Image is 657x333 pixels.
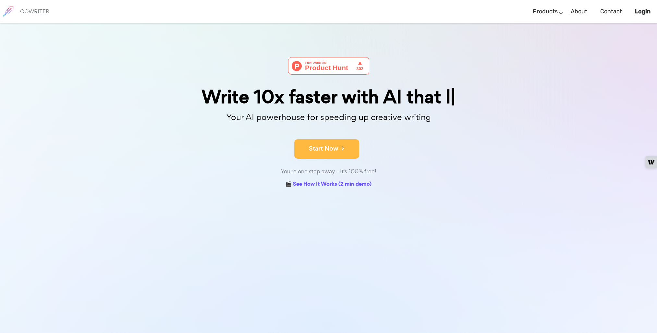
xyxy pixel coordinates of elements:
[20,8,49,14] h6: COWRITER
[166,167,491,176] div: You're one step away - It's 100% free!
[533,2,558,21] a: Products
[635,8,651,15] b: Login
[571,2,587,21] a: About
[294,139,359,159] button: Start Now
[286,179,371,190] a: 🎬 See How It Works (2 min demo)
[166,110,491,124] p: Your AI powerhouse for speeding up creative writing
[288,57,369,75] img: Cowriter - Your AI buddy for speeding up creative writing | Product Hunt
[635,2,651,21] a: Login
[166,88,491,106] div: Write 10x faster with AI that l
[600,2,622,21] a: Contact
